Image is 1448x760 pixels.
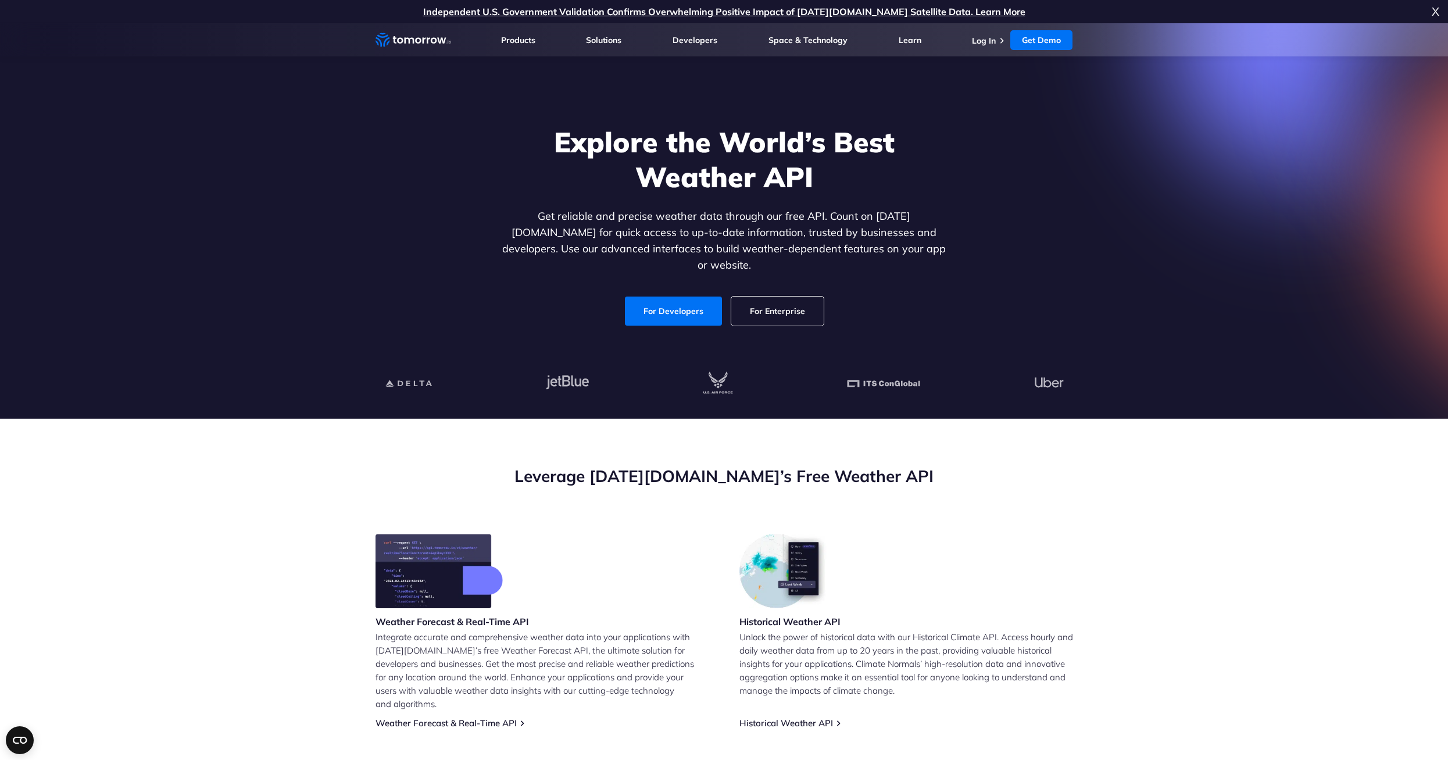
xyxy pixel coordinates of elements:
a: Learn [899,35,921,45]
a: For Enterprise [731,297,824,326]
h2: Leverage [DATE][DOMAIN_NAME]’s Free Weather API [376,465,1073,487]
a: Solutions [586,35,621,45]
p: Unlock the power of historical data with our Historical Climate API. Access hourly and daily weat... [739,630,1073,697]
a: Home link [376,31,451,49]
a: Weather Forecast & Real-Time API [376,718,517,729]
h1: Explore the World’s Best Weather API [500,124,949,194]
a: Products [501,35,535,45]
a: Space & Technology [768,35,848,45]
p: Get reliable and precise weather data through our free API. Count on [DATE][DOMAIN_NAME] for quic... [500,208,949,273]
a: Get Demo [1010,30,1072,50]
p: Integrate accurate and comprehensive weather data into your applications with [DATE][DOMAIN_NAME]... [376,630,709,711]
h3: Historical Weather API [739,615,841,628]
a: Log In [972,35,996,46]
a: Developers [673,35,717,45]
h3: Weather Forecast & Real-Time API [376,615,529,628]
button: Open CMP widget [6,726,34,754]
a: Historical Weather API [739,718,833,729]
a: Independent U.S. Government Validation Confirms Overwhelming Positive Impact of [DATE][DOMAIN_NAM... [423,6,1025,17]
a: For Developers [625,297,722,326]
